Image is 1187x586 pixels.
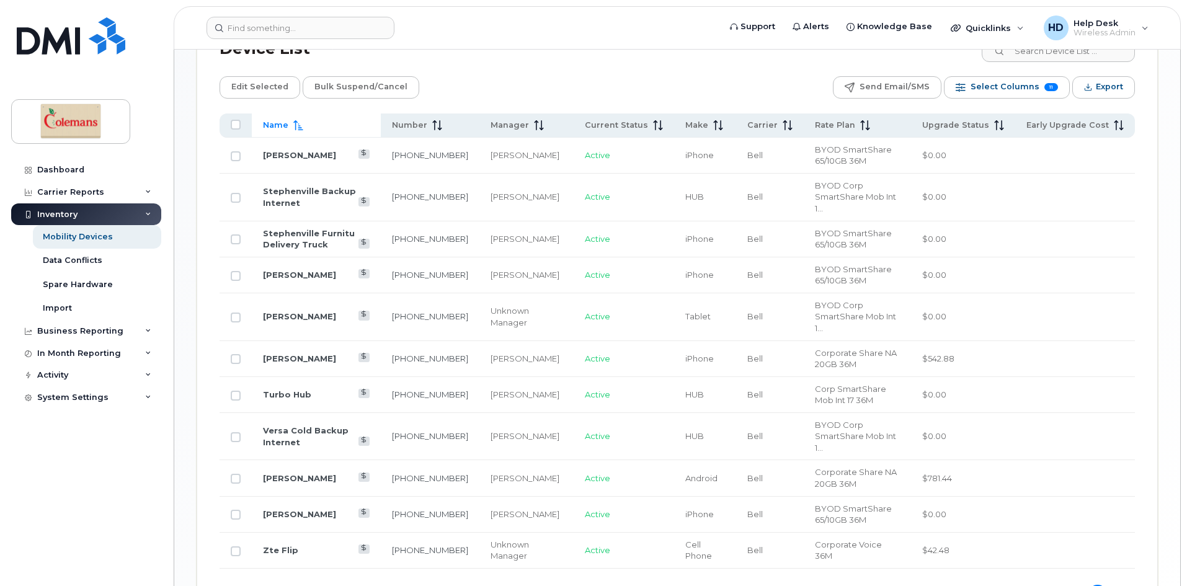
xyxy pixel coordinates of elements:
span: $0.00 [922,150,946,160]
div: [PERSON_NAME] [491,508,562,520]
a: [PHONE_NUMBER] [392,311,468,321]
span: Corporate Share NA 20GB 36M [815,467,897,489]
div: [PERSON_NAME] [491,473,562,484]
button: Select Columns 11 [944,76,1070,99]
span: Active [585,545,610,555]
span: Support [740,20,775,33]
div: Unknown Manager [491,305,562,328]
a: [PHONE_NUMBER] [392,353,468,363]
span: Bell [747,234,763,244]
span: Rate Plan [815,120,855,131]
span: Android [685,473,718,483]
a: [PHONE_NUMBER] [392,150,468,160]
span: BYOD Corp SmartShare Mob Int 10 [815,420,896,453]
a: Support [721,14,784,39]
a: View Last Bill [358,311,370,320]
span: Edit Selected [231,78,288,96]
span: Bell [747,509,763,519]
span: iPhone [685,150,714,160]
a: View Last Bill [358,473,370,482]
input: Find something... [207,17,394,39]
span: Make [685,120,708,131]
a: Zte Flip [263,545,298,555]
span: $0.00 [922,431,946,441]
a: [PERSON_NAME] [263,353,336,363]
span: 11 [1044,83,1058,91]
a: View Last Bill [358,437,370,446]
a: View Last Bill [358,269,370,278]
span: BYOD SmartShare 65/10GB 36M [815,504,892,525]
span: Bell [747,311,763,321]
a: [PHONE_NUMBER] [392,473,468,483]
span: BYOD SmartShare 65/10GB 36M [815,228,892,250]
span: Carrier [747,120,778,131]
span: iPhone [685,270,714,280]
span: $0.00 [922,270,946,280]
span: Active [585,150,610,160]
span: Bell [747,431,763,441]
span: HD [1048,20,1064,35]
span: iPhone [685,234,714,244]
a: [PHONE_NUMBER] [392,270,468,280]
span: $0.00 [922,234,946,244]
a: [PERSON_NAME] [263,311,336,321]
a: Stephenville Backup Internet [263,186,356,208]
span: Active [585,192,610,202]
span: Active [585,353,610,363]
span: $0.00 [922,389,946,399]
button: Send Email/SMS [833,76,941,99]
a: Versa Cold Backup Internet [263,425,349,447]
span: $0.00 [922,311,946,321]
span: $0.00 [922,192,946,202]
div: Unknown Manager [491,539,562,562]
a: View Last Bill [358,353,370,362]
span: Bell [747,545,763,555]
a: [PHONE_NUMBER] [392,192,468,202]
button: Export [1072,76,1135,99]
span: Upgrade Status [922,120,989,131]
span: HUB [685,389,704,399]
span: HUB [685,192,704,202]
span: Active [585,473,610,483]
span: Send Email/SMS [860,78,930,96]
span: iPhone [685,509,714,519]
input: Search Device List ... [982,40,1135,62]
button: Edit Selected [220,76,300,99]
span: Bell [747,473,763,483]
span: Manager [491,120,529,131]
button: Bulk Suspend/Cancel [303,76,419,99]
a: View Last Bill [358,197,370,206]
div: [PERSON_NAME] [491,430,562,442]
span: Corporate Share NA 20GB 36M [815,348,897,370]
span: Active [585,389,610,399]
span: Active [585,509,610,519]
span: Alerts [803,20,829,33]
span: Bell [747,192,763,202]
span: Bell [747,353,763,363]
span: HUB [685,431,704,441]
span: Active [585,270,610,280]
span: Export [1096,78,1123,96]
span: BYOD SmartShare 65/10GB 36M [815,264,892,286]
a: Alerts [784,14,838,39]
span: BYOD SmartShare 65/10GB 36M [815,144,892,166]
a: [PHONE_NUMBER] [392,509,468,519]
span: iPhone [685,353,714,363]
span: Help Desk [1074,18,1136,28]
span: Tablet [685,311,711,321]
div: [PERSON_NAME] [491,353,562,365]
span: Active [585,311,610,321]
a: Stephenville Furnitu Delivery Truck [263,228,355,250]
span: Select Columns [971,78,1039,96]
a: [PERSON_NAME] [263,150,336,160]
div: [PERSON_NAME] [491,389,562,401]
span: Name [263,120,288,131]
div: [PERSON_NAME] [491,149,562,161]
span: BYOD Corp SmartShare Mob Int 10 [815,180,896,213]
span: $542.88 [922,353,954,363]
a: [PHONE_NUMBER] [392,431,468,441]
span: $781.44 [922,473,952,483]
a: [PHONE_NUMBER] [392,389,468,399]
a: [PERSON_NAME] [263,473,336,483]
div: Help Desk [1035,16,1157,40]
